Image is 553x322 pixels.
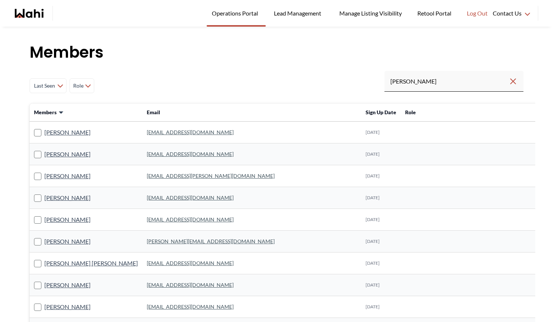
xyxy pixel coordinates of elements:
a: [PERSON_NAME] [44,215,91,224]
td: [DATE] [361,274,401,296]
span: Role [73,79,84,92]
a: [EMAIL_ADDRESS][DOMAIN_NAME] [147,304,234,310]
td: [DATE] [361,143,401,165]
a: [PERSON_NAME] [44,193,91,203]
a: [EMAIL_ADDRESS][PERSON_NAME][DOMAIN_NAME] [147,173,275,179]
td: [DATE] [361,209,401,231]
a: [PERSON_NAME] [44,237,91,246]
span: Operations Portal [212,9,261,18]
span: Last Seen [33,79,56,92]
h1: Members [30,41,523,64]
a: Wahi homepage [15,9,44,18]
span: Members [34,109,57,116]
a: [PERSON_NAME] [44,171,91,181]
a: [PERSON_NAME] [44,149,91,159]
a: [EMAIL_ADDRESS][DOMAIN_NAME] [147,151,234,157]
td: [DATE] [361,252,401,274]
td: [DATE] [361,122,401,143]
span: Manage Listing Visibility [337,9,404,18]
a: [EMAIL_ADDRESS][DOMAIN_NAME] [147,129,234,135]
input: Search input [390,75,509,88]
span: Log Out [467,9,488,18]
a: [PERSON_NAME] [44,128,91,137]
a: [EMAIL_ADDRESS][DOMAIN_NAME] [147,282,234,288]
td: [DATE] [361,187,401,209]
span: Role [405,109,416,115]
td: [DATE] [361,296,401,318]
a: [PERSON_NAME] [44,302,91,312]
a: [PERSON_NAME] [44,280,91,290]
button: Clear search [509,75,518,88]
td: [DATE] [361,165,401,187]
span: Email [147,109,160,115]
a: [EMAIL_ADDRESS][DOMAIN_NAME] [147,216,234,223]
a: [PERSON_NAME][EMAIL_ADDRESS][DOMAIN_NAME] [147,238,275,244]
button: Members [34,109,64,116]
td: [DATE] [361,231,401,252]
span: Retool Portal [417,9,454,18]
span: Lead Management [274,9,324,18]
a: [EMAIL_ADDRESS][DOMAIN_NAME] [147,260,234,266]
a: [PERSON_NAME] [PERSON_NAME] [44,258,138,268]
span: Sign Up Date [366,109,396,115]
a: [EMAIL_ADDRESS][DOMAIN_NAME] [147,194,234,201]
